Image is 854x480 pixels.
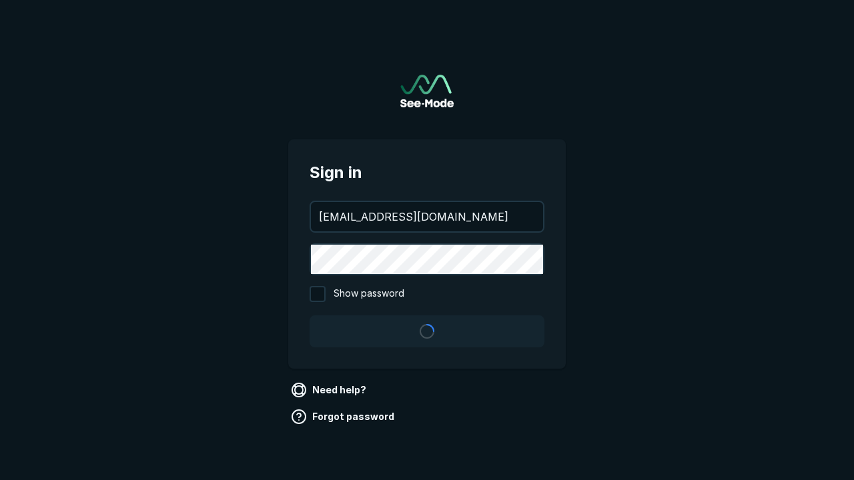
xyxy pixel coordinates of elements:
img: See-Mode Logo [400,75,454,107]
span: Show password [334,286,404,302]
a: Need help? [288,379,372,401]
input: your@email.com [311,202,543,231]
a: Go to sign in [400,75,454,107]
a: Forgot password [288,406,400,427]
span: Sign in [310,161,544,185]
